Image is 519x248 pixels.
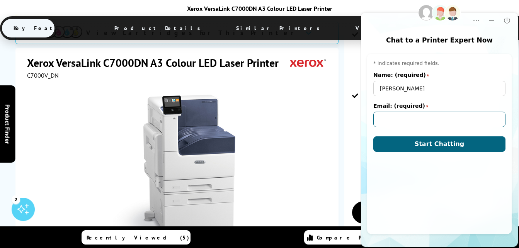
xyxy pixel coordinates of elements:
[27,71,59,79] span: C7000V_DN
[103,19,216,37] span: Product Details
[12,195,20,204] div: 2
[14,72,66,79] label: Name: (required)
[14,103,65,110] label: Email: (required)
[82,230,191,245] a: Recently Viewed (5)
[124,13,140,28] button: Minimize
[109,13,124,28] button: Dropdown Menu
[87,234,189,241] span: Recently Viewed (5)
[9,36,150,45] div: Chat to a Printer Expert Now
[2,19,94,37] span: Key Features
[140,13,155,28] button: Close
[27,56,286,70] h1: Xerox VersaLink C7000DN A3 Colour LED Laser Printer
[102,95,254,246] img: Xerox VersaLink C7000DN Thumbnail
[344,18,462,38] span: View Cartridges
[304,230,413,245] a: Compare Products
[14,136,146,152] button: Start Chatting
[4,104,12,144] span: Product Finder
[317,234,410,241] span: Compare Products
[55,140,105,148] span: Start Chatting
[352,201,496,224] a: Add to Basket
[225,19,335,37] span: Similar Printers
[14,60,146,67] span: * indicates required fields.
[290,56,326,70] img: Xerox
